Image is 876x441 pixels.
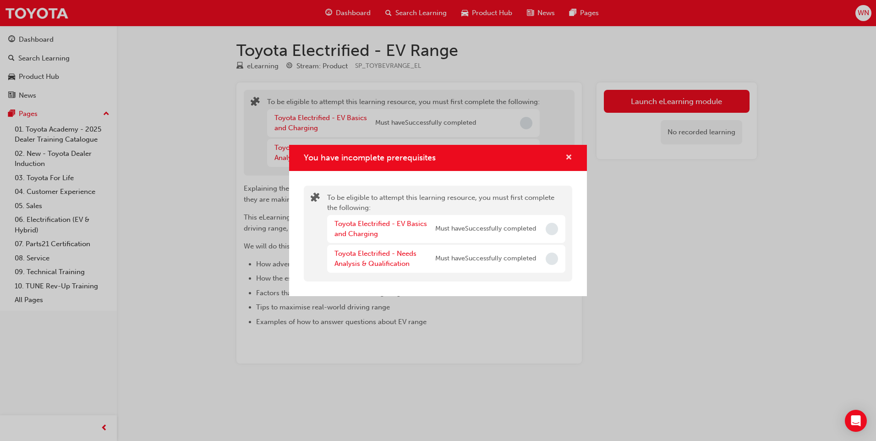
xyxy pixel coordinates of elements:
div: You have incomplete prerequisites [289,145,587,296]
span: puzzle-icon [311,193,320,204]
span: Incomplete [546,223,558,235]
span: Must have Successfully completed [435,224,536,234]
span: You have incomplete prerequisites [304,153,436,163]
a: Toyota Electrified - Needs Analysis & Qualification [334,249,416,268]
div: To be eligible to attempt this learning resource, you must first complete the following: [327,193,565,275]
span: Must have Successfully completed [435,254,536,264]
span: cross-icon [565,154,572,162]
button: cross-icon [565,152,572,164]
a: Toyota Electrified - EV Basics and Charging [334,220,427,238]
span: Incomplete [546,253,558,265]
div: Open Intercom Messenger [845,410,867,432]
